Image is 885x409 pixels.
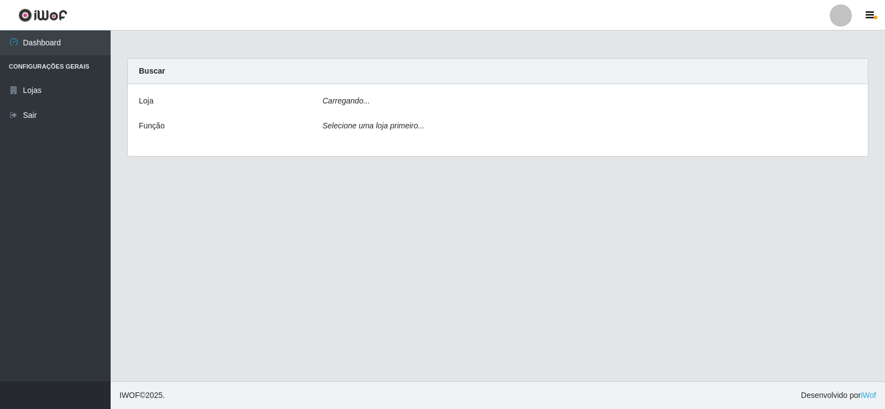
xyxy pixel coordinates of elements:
[322,121,424,130] i: Selecione uma loja primeiro...
[119,391,140,400] span: IWOF
[119,390,165,401] span: © 2025 .
[801,390,876,401] span: Desenvolvido por
[139,66,165,75] strong: Buscar
[18,8,67,22] img: CoreUI Logo
[139,95,153,107] label: Loja
[322,96,370,105] i: Carregando...
[861,391,876,400] a: iWof
[139,120,165,132] label: Função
